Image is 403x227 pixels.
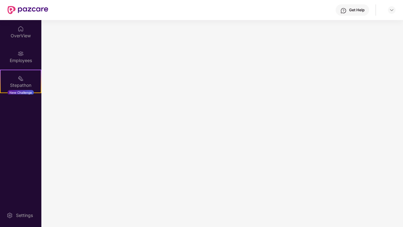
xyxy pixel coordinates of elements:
img: svg+xml;base64,PHN2ZyBpZD0iU2V0dGluZy0yMHgyMCIgeG1sbnM9Imh0dHA6Ly93d3cudzMub3JnLzIwMDAvc3ZnIiB3aW... [7,212,13,219]
img: svg+xml;base64,PHN2ZyBpZD0iRHJvcGRvd24tMzJ4MzIiIHhtbG5zPSJodHRwOi8vd3d3LnczLm9yZy8yMDAwL3N2ZyIgd2... [389,8,394,13]
div: New Challenge [8,90,34,95]
img: svg+xml;base64,PHN2ZyBpZD0iSG9tZSIgeG1sbnM9Imh0dHA6Ly93d3cudzMub3JnLzIwMDAvc3ZnIiB3aWR0aD0iMjAiIG... [18,26,24,32]
img: New Pazcare Logo [8,6,48,14]
img: svg+xml;base64,PHN2ZyBpZD0iSGVscC0zMngzMiIgeG1sbnM9Imh0dHA6Ly93d3cudzMub3JnLzIwMDAvc3ZnIiB3aWR0aD... [340,8,347,14]
img: svg+xml;base64,PHN2ZyBpZD0iRW1wbG95ZWVzIiB4bWxucz0iaHR0cDovL3d3dy53My5vcmcvMjAwMC9zdmciIHdpZHRoPS... [18,50,24,57]
div: Settings [14,212,35,219]
div: Get Help [349,8,364,13]
div: Stepathon [1,82,41,88]
img: svg+xml;base64,PHN2ZyB4bWxucz0iaHR0cDovL3d3dy53My5vcmcvMjAwMC9zdmciIHdpZHRoPSIyMSIgaGVpZ2h0PSIyMC... [18,75,24,82]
